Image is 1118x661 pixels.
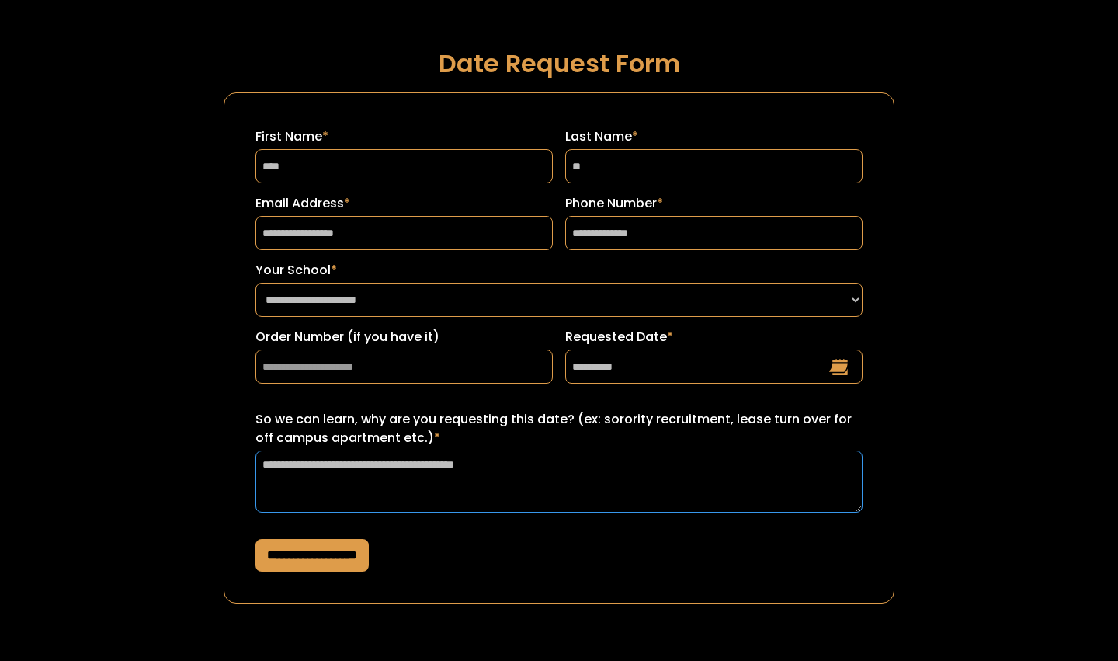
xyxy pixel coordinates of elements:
[255,194,553,213] label: Email Address
[255,410,863,447] label: So we can learn, why are you requesting this date? (ex: sorority recruitment, lease turn over for...
[565,127,863,146] label: Last Name
[565,328,863,346] label: Requested Date
[565,194,863,213] label: Phone Number
[255,261,863,280] label: Your School
[255,127,553,146] label: First Name
[224,50,894,77] h1: Date Request Form
[224,92,894,604] form: Request a Date Form
[255,328,553,346] label: Order Number (if you have it)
